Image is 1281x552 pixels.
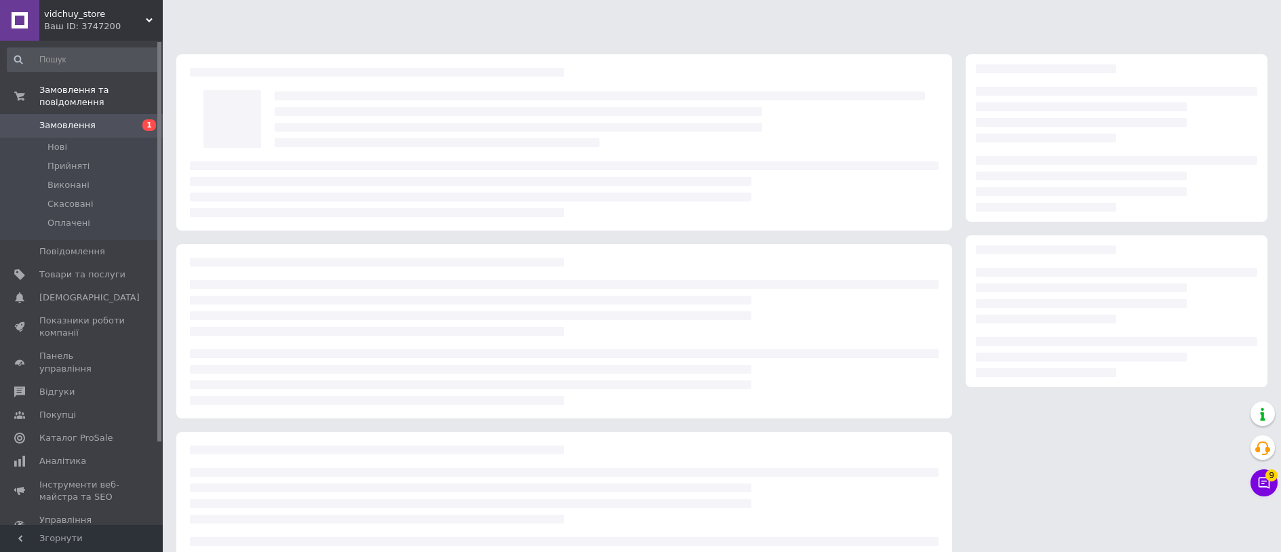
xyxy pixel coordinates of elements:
[39,292,140,304] span: [DEMOGRAPHIC_DATA]
[7,47,160,72] input: Пошук
[39,409,76,421] span: Покупці
[39,455,86,467] span: Аналітика
[47,160,90,172] span: Прийняті
[1250,469,1278,496] button: Чат з покупцем9
[39,84,163,109] span: Замовлення та повідомлення
[44,20,163,33] div: Ваш ID: 3747200
[39,269,125,281] span: Товари та послуги
[39,386,75,398] span: Відгуки
[39,514,125,538] span: Управління сайтом
[39,350,125,374] span: Панель управління
[39,315,125,339] span: Показники роботи компанії
[39,432,113,444] span: Каталог ProSale
[44,8,146,20] span: vidchuy_store
[142,119,156,131] span: 1
[47,141,67,153] span: Нові
[39,119,96,132] span: Замовлення
[39,245,105,258] span: Повідомлення
[47,217,90,229] span: Оплачені
[47,179,90,191] span: Виконані
[1265,469,1278,481] span: 9
[39,479,125,503] span: Інструменти веб-майстра та SEO
[47,198,94,210] span: Скасовані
